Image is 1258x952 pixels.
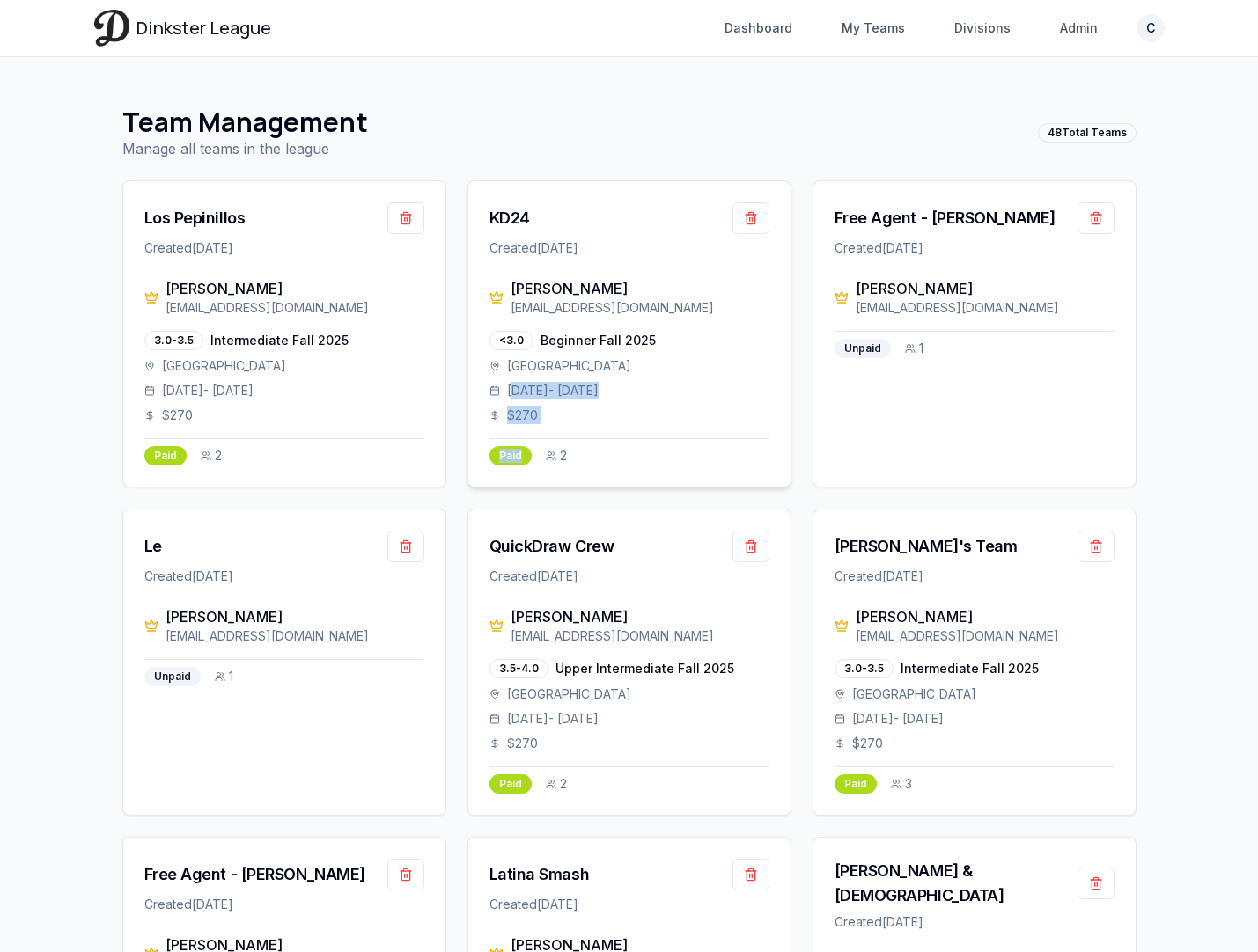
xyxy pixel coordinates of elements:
div: Unpaid [144,667,201,686]
div: [EMAIL_ADDRESS][DOMAIN_NAME] [856,299,1115,317]
div: [PERSON_NAME] [511,606,769,627]
a: Dashboard [714,12,803,44]
a: Le [144,534,162,559]
div: Created [DATE] [835,568,1115,585]
div: 2 [546,775,567,793]
span: [DATE] - [DATE] [507,710,599,728]
a: QuickDraw Crew [489,534,614,559]
a: Dinkster League [94,10,271,46]
div: 3.0-3.5 [144,331,203,350]
span: [GEOGRAPHIC_DATA] [162,357,286,375]
div: Created [DATE] [835,913,1115,931]
div: 3 [891,775,912,793]
a: Admin [1049,12,1108,44]
div: Paid [835,774,877,794]
span: [GEOGRAPHIC_DATA] [507,357,631,375]
div: [EMAIL_ADDRESS][DOMAIN_NAME] [511,299,769,317]
a: Free Agent - [PERSON_NAME] [144,862,365,887]
div: Paid [489,446,532,465]
button: C [1137,14,1165,42]
span: Intermediate Fall 2025 [901,660,1039,677]
div: <3.0 [489,331,533,350]
div: 3.0-3.5 [835,659,894,678]
div: Unpaid [835,339,891,358]
div: Paid [144,446,187,465]
a: Los Pepinillos [144,206,246,231]
div: Paid [489,774,532,794]
div: Created [DATE] [489,239,769,257]
div: 1 [215,668,233,685]
div: 2 [201,447,222,465]
a: Divisions [944,12,1021,44]
div: [EMAIL_ADDRESS][DOMAIN_NAME] [166,299,424,317]
span: Dinkster League [136,16,271,40]
div: Created [DATE] [489,568,769,585]
div: $ 270 [489,406,769,424]
span: [DATE] - [DATE] [162,382,254,399]
div: Created [DATE] [144,239,424,257]
div: [EMAIL_ADDRESS][DOMAIN_NAME] [511,627,769,645]
span: [GEOGRAPHIC_DATA] [507,685,631,703]
a: My Teams [831,12,916,44]
a: Free Agent - [PERSON_NAME] [835,206,1056,231]
h1: Team Management [122,106,368,138]
a: Latina Smash [489,862,590,887]
div: [PERSON_NAME] [856,606,1115,627]
div: [EMAIL_ADDRESS][DOMAIN_NAME] [166,627,424,645]
div: 2 [546,447,567,465]
div: $ 270 [144,406,424,424]
div: Created [DATE] [489,896,769,913]
div: 3.5-4.0 [489,659,548,678]
div: 1 [905,340,923,357]
div: 48 Total Teams [1038,123,1137,143]
div: $ 270 [835,735,1115,752]
p: Manage all teams in the league [122,138,368,159]
div: [PERSON_NAME] [856,278,1115,299]
div: Created [DATE] [835,239,1115,257]
div: $ 270 [489,735,769,752]
div: [PERSON_NAME] [511,278,769,299]
div: [EMAIL_ADDRESS][DOMAIN_NAME] [856,627,1115,645]
img: Dinkster [94,10,129,46]
a: [PERSON_NAME] & [DEMOGRAPHIC_DATA] [835,859,1078,908]
a: [PERSON_NAME]'s Team [835,534,1018,559]
div: [PERSON_NAME] [166,278,424,299]
a: KD24 [489,206,530,231]
div: Created [DATE] [144,568,424,585]
div: [PERSON_NAME] [166,606,424,627]
span: [GEOGRAPHIC_DATA] [852,685,976,703]
span: Upper Intermediate Fall 2025 [555,660,734,677]
span: [DATE] - [DATE] [507,382,599,399]
span: Intermediate Fall 2025 [210,332,349,349]
div: Created [DATE] [144,896,424,913]
span: [DATE] - [DATE] [852,710,944,728]
span: Beginner Fall 2025 [541,332,656,349]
